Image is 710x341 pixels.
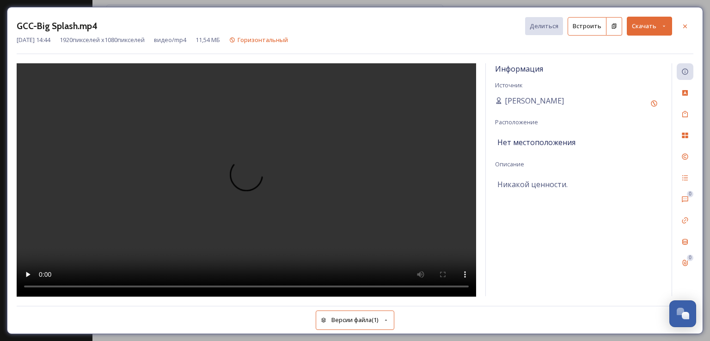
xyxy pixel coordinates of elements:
[495,118,538,126] font: Расположение
[632,22,656,30] font: Скачать
[196,36,220,44] font: 11,54 МБ
[568,17,606,36] button: Встроить
[238,36,288,44] font: Горизонтальный
[331,316,372,324] font: Версии файла
[530,22,558,30] font: Делиться
[495,81,522,89] font: Источник
[73,36,104,44] font: пикселей x
[17,36,50,44] font: [DATE] 14:44
[60,36,73,44] font: 1920
[689,191,692,196] font: 0
[627,17,672,36] button: Скачать
[689,255,692,260] font: 0
[495,160,524,168] font: Описание
[495,64,543,74] font: Информация
[669,300,696,327] button: Открытый чат
[117,36,145,44] font: пикселей
[505,96,564,106] font: [PERSON_NAME]
[372,316,379,324] font: (1)
[104,36,117,44] font: 1080
[497,179,568,189] font: Никакой ценности.
[316,311,394,329] button: Версии файла(1)
[525,17,563,35] button: Делиться
[17,20,98,31] font: GCC-Big Splash.mp4
[573,22,601,30] font: Встроить
[497,137,575,147] font: Нет местоположения
[154,36,186,44] font: видео/mp4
